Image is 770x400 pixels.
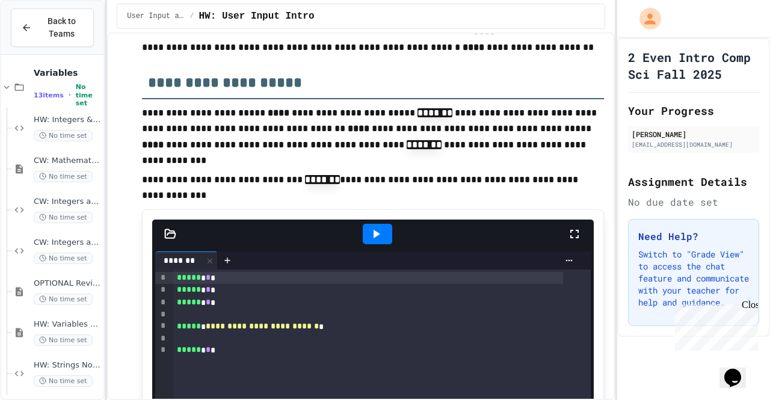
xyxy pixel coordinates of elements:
[670,300,758,351] iframe: chat widget
[628,49,759,82] h1: 2 Even Intro Comp Sci Fall 2025
[628,195,759,209] div: No due date set
[34,91,64,99] span: 13 items
[34,360,101,371] span: HW: Strings Notes
[34,171,93,182] span: No time set
[34,156,101,166] span: CW: Mathematical Operators
[34,334,93,346] span: No time set
[638,248,749,309] p: Switch to "Grade View" to access the chat feature and communicate with your teacher for help and ...
[69,90,71,100] span: •
[628,173,759,190] h2: Assignment Details
[127,11,185,21] span: User Input and Functions
[632,129,756,140] div: [PERSON_NAME]
[628,102,759,119] h2: Your Progress
[34,238,101,248] span: CW: Integers and Floats Team
[34,319,101,330] span: HW: Variables and Data Types
[11,8,94,47] button: Back to Teams
[189,11,194,21] span: /
[632,140,756,149] div: [EMAIL_ADDRESS][DOMAIN_NAME]
[39,15,84,40] span: Back to Teams
[719,352,758,388] iframe: chat widget
[34,253,93,264] span: No time set
[34,212,93,223] span: No time set
[5,5,83,76] div: Chat with us now!Close
[199,9,314,23] span: HW: User Input Intro
[34,130,93,141] span: No time set
[34,115,101,125] span: HW: Integers & Floats Notes
[638,229,749,244] h3: Need Help?
[34,197,101,207] span: CW: Integers and Floats Individual
[34,375,93,387] span: No time set
[627,5,664,32] div: My Account
[34,294,93,305] span: No time set
[76,83,101,107] span: No time set
[34,67,101,78] span: Variables
[34,278,101,289] span: OPTIONAL Review - Mathematical Operators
